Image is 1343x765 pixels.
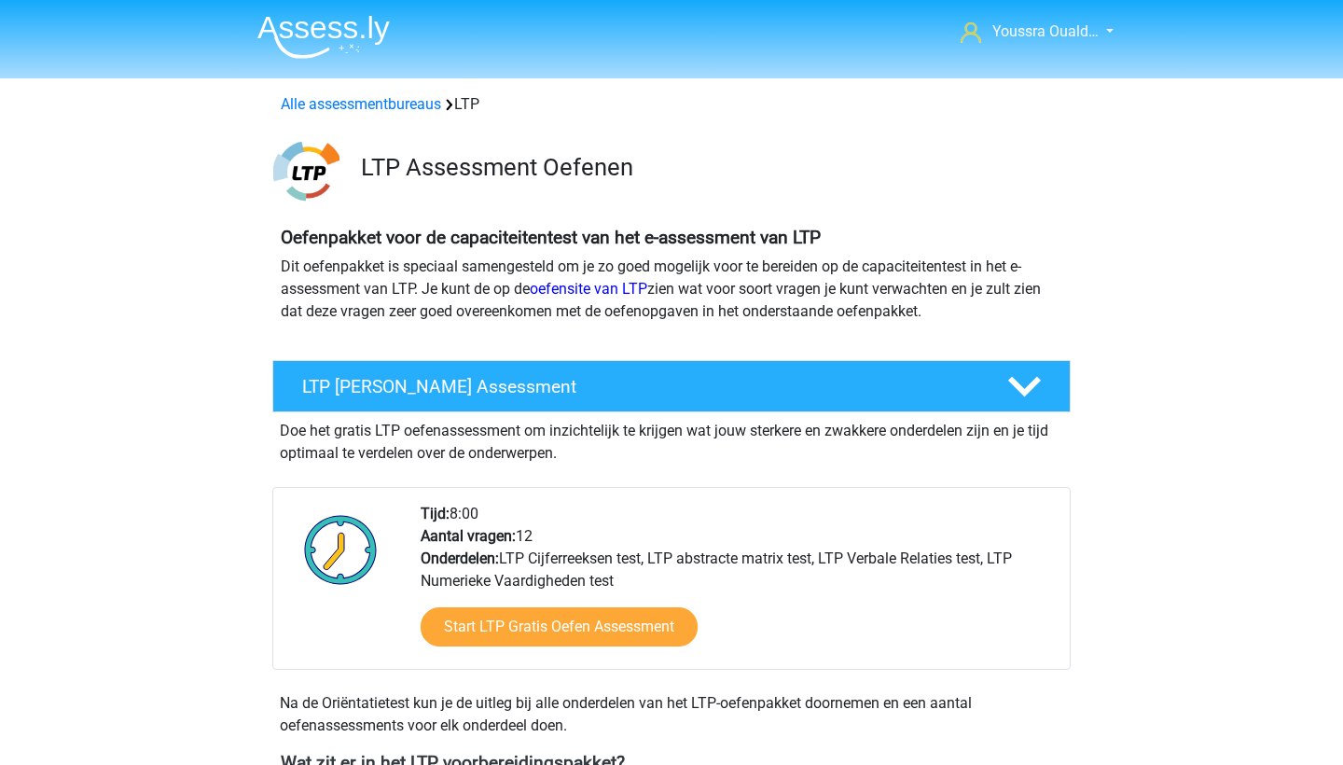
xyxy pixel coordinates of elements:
p: Dit oefenpakket is speciaal samengesteld om je zo goed mogelijk voor te bereiden op de capaciteit... [281,256,1062,323]
a: Youssra Ouald… [953,21,1101,43]
span: Youssra Ouald… [992,22,1099,40]
div: Doe het gratis LTP oefenassessment om inzichtelijk te krijgen wat jouw sterkere en zwakkere onder... [272,412,1071,465]
a: Alle assessmentbureaus [281,95,441,113]
div: Na de Oriëntatietest kun je de uitleg bij alle onderdelen van het LTP-oefenpakket doornemen en ee... [272,692,1071,737]
h3: LTP Assessment Oefenen [361,153,1056,182]
a: oefensite van LTP [530,280,647,298]
img: Klok [294,503,388,596]
a: LTP [PERSON_NAME] Assessment [265,360,1078,412]
div: 8:00 12 LTP Cijferreeksen test, LTP abstracte matrix test, LTP Verbale Relaties test, LTP Numerie... [407,503,1069,669]
b: Oefenpakket voor de capaciteitentest van het e-assessment van LTP [281,227,821,248]
img: Assessly [257,15,390,59]
div: LTP [273,93,1070,116]
h4: LTP [PERSON_NAME] Assessment [302,376,977,397]
b: Aantal vragen: [421,527,516,545]
a: Start LTP Gratis Oefen Assessment [421,607,698,647]
b: Tijd: [421,505,450,522]
b: Onderdelen: [421,549,499,567]
img: ltp.png [273,138,339,204]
